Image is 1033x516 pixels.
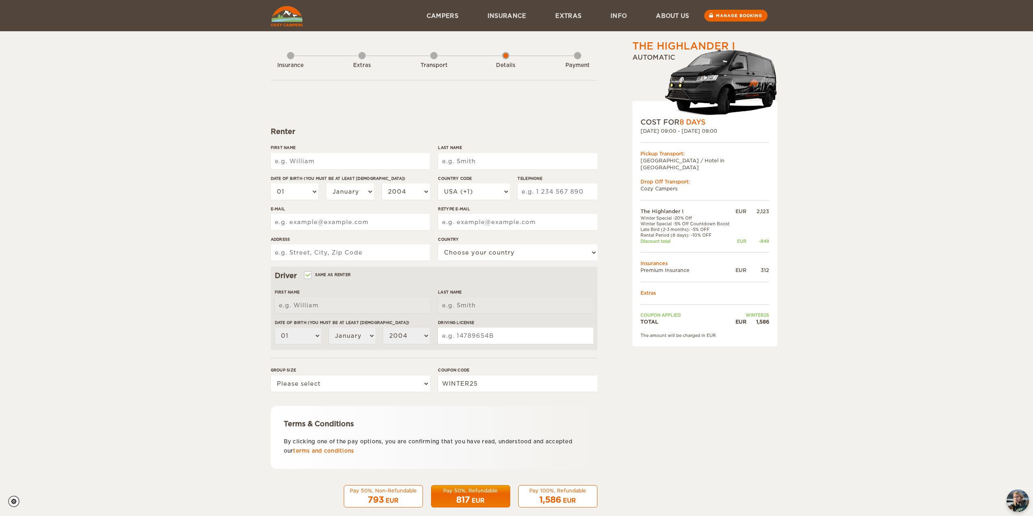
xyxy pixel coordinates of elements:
[8,496,25,507] a: Cookie settings
[641,178,769,185] div: Drop Off Transport:
[386,497,399,505] div: EUR
[632,39,735,53] div: The Highlander I
[746,318,769,325] div: 1,586
[632,53,777,117] div: Automatic
[641,185,769,192] td: Cozy Campers
[539,495,561,505] span: 1,586
[344,485,423,508] button: Pay 50%, Non-Refundable 793 EUR
[271,175,430,181] label: Date of birth (You must be at least [DEMOGRAPHIC_DATA])
[483,62,528,69] div: Details
[275,320,430,326] label: Date of birth (You must be at least [DEMOGRAPHIC_DATA])
[438,328,593,344] input: e.g. 14789654B
[733,312,769,318] td: WINTER25
[275,297,430,313] input: e.g. William
[368,495,384,505] span: 793
[412,62,456,69] div: Transport
[518,175,597,181] label: Telephone
[340,62,384,69] div: Extras
[438,175,509,181] label: Country Code
[284,437,584,456] p: By clicking one of the pay options, you are confirming that you have read, understood and accepte...
[293,448,354,454] a: terms and conditions
[563,497,576,505] div: EUR
[746,267,769,274] div: 312
[641,150,769,157] div: Pickup Transport:
[641,208,734,215] td: The Highlander I
[524,487,592,494] div: Pay 100%, Refundable
[641,227,734,232] td: Late Bird (2-3 months): -5% OFF
[641,232,734,238] td: Rental Period (8 days): -10% OFF
[641,238,734,244] td: Discount total
[438,289,593,295] label: Last Name
[641,312,734,318] td: Coupon applied
[641,127,769,134] div: [DATE] 09:00 - [DATE] 09:00
[733,267,746,274] div: EUR
[305,273,310,279] input: Same as renter
[641,289,769,296] td: Extras
[271,6,303,26] img: Cozy Campers
[665,46,777,117] img: stor-stuttur-old-new-5.png
[641,318,734,325] td: TOTAL
[641,215,734,221] td: Winter Special -20% Off
[438,236,597,242] label: Country
[431,485,510,508] button: Pay 50%, Refundable 817 EUR
[271,236,430,242] label: Address
[518,485,597,508] button: Pay 100%, Refundable 1,586 EUR
[438,320,593,326] label: Driving License
[641,332,769,338] div: The amount will be charged in EUR
[284,419,584,429] div: Terms & Conditions
[271,367,430,373] label: Group size
[271,145,430,151] label: First Name
[518,184,597,200] input: e.g. 1 234 567 890
[271,206,430,212] label: E-mail
[733,238,746,244] div: EUR
[746,208,769,215] div: 2,123
[438,153,597,169] input: e.g. Smith
[271,244,430,261] input: e.g. Street, City, Zip Code
[438,367,597,373] label: Coupon code
[746,238,769,244] div: -849
[438,206,597,212] label: Retype E-mail
[555,62,600,69] div: Payment
[271,127,597,136] div: Renter
[641,260,769,267] td: Insurances
[641,221,734,227] td: Winter Special -5% Off Countdown Boost
[1007,490,1029,512] img: Freyja at Cozy Campers
[275,271,593,281] div: Driver
[275,289,430,295] label: First Name
[268,62,313,69] div: Insurance
[733,208,746,215] div: EUR
[472,497,485,505] div: EUR
[641,157,769,171] td: [GEOGRAPHIC_DATA] / Hotel in [GEOGRAPHIC_DATA]
[305,271,351,279] label: Same as renter
[438,214,597,230] input: e.g. example@example.com
[438,145,597,151] label: Last Name
[641,117,769,127] div: COST FOR
[641,267,734,274] td: Premium Insurance
[271,214,430,230] input: e.g. example@example.com
[436,487,505,494] div: Pay 50%, Refundable
[679,118,705,126] span: 8 Days
[456,495,470,505] span: 817
[704,10,768,22] a: Manage booking
[733,318,746,325] div: EUR
[271,153,430,169] input: e.g. William
[349,487,418,494] div: Pay 50%, Non-Refundable
[1007,490,1029,512] button: chat-button
[438,297,593,313] input: e.g. Smith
